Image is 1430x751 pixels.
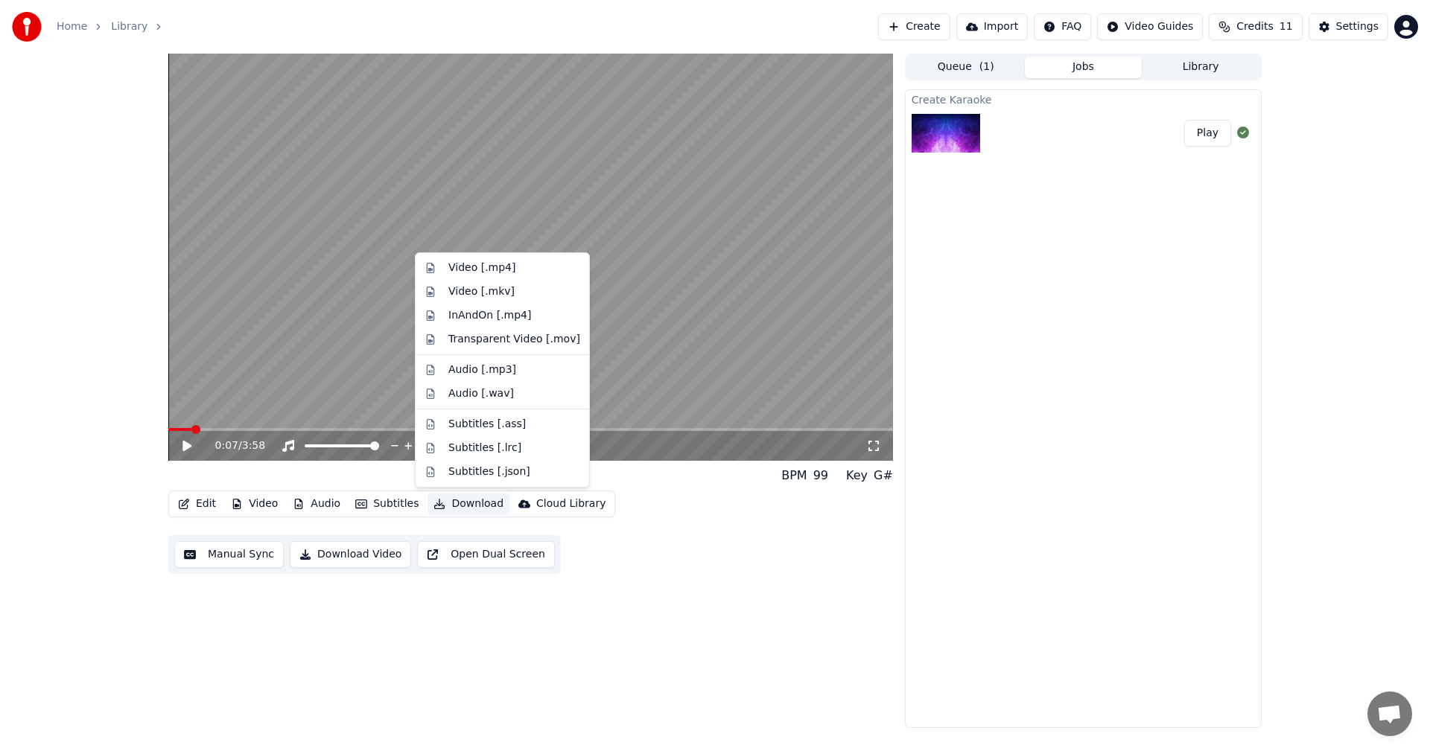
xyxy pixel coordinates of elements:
button: Library [1142,57,1259,78]
button: Create [878,13,950,40]
div: Audio [.mp3] [448,362,516,377]
div: BPM [781,467,807,485]
div: / [215,438,251,453]
a: Home [57,19,87,34]
nav: breadcrumb [57,19,171,34]
div: Key [846,467,868,485]
div: Subtitles [.ass] [448,417,526,432]
div: Video [.mp4] [448,261,515,275]
button: FAQ [1034,13,1091,40]
span: Credits [1236,19,1273,34]
button: Settings [1309,13,1388,40]
div: G# [874,467,893,485]
div: 99 [813,467,828,485]
button: Edit [172,493,222,514]
button: Download Video [290,541,411,568]
button: Download [428,493,509,514]
button: Open Dual Screen [417,541,555,568]
a: Library [111,19,147,34]
span: 11 [1280,19,1293,34]
button: Queue [907,57,1025,78]
button: Manual Sync [174,541,284,568]
button: Video Guides [1097,13,1203,40]
button: Audio [287,493,346,514]
div: Transparent Video [.mov] [448,332,580,347]
div: Create Karaoke [906,90,1261,108]
div: Subtitles [.json] [448,464,530,479]
div: Open chat [1367,691,1412,736]
button: Play [1184,120,1231,147]
div: Cloud Library [536,496,606,511]
img: youka [12,12,42,42]
button: Subtitles [349,493,425,514]
div: InAndOn [.mp4] [448,308,532,323]
button: Jobs [1025,57,1143,78]
button: Video [225,493,284,514]
div: Subtitles [.lrc] [448,441,521,456]
button: Credits11 [1209,13,1302,40]
span: 0:07 [215,438,238,453]
div: Video [.mkv] [448,284,515,299]
button: Import [956,13,1028,40]
div: Audio [.wav] [448,386,514,401]
span: ( 1 ) [979,60,994,74]
span: 3:58 [242,438,265,453]
div: Settings [1336,19,1379,34]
